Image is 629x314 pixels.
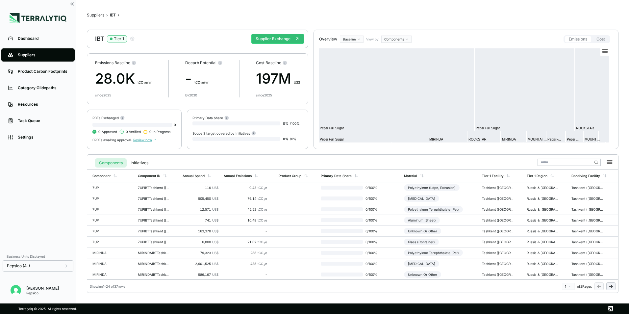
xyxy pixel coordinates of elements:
[264,242,265,245] sub: 2
[576,126,594,130] text: ROCKSTAR
[404,206,463,213] div: Polyethylene Terephthalate (Pet)
[577,284,592,288] span: of 2 Pages
[183,240,218,244] div: 6,808
[92,251,124,255] div: MIRINDA
[118,13,119,18] span: ›
[264,252,265,255] sub: 2
[92,207,124,211] div: 7UP
[404,271,441,278] div: Unknown Or Other
[258,262,267,266] span: tCO e
[224,186,267,190] div: 0.43
[183,251,218,255] div: 79,323
[256,60,300,65] div: Cost Baseline
[138,186,169,190] div: 7UPIBTTashkent ([GEOGRAPHIC_DATA])Polyethylene (LDPE, extrusion)
[482,174,504,178] div: Tier 1 Facility
[18,36,68,41] div: Dashboard
[527,207,558,211] div: Russia & [GEOGRAPHIC_DATA]
[571,229,603,233] div: Tashkent ([GEOGRAPHIC_DATA])
[290,121,300,125] span: / 100 %
[192,131,256,136] div: Scope 3 target covered by Initiatives
[212,229,218,233] span: US$
[138,273,169,276] div: MIRINDAIBTTashkent ([GEOGRAPHIC_DATA])Other
[363,262,384,266] span: 0 / 100 %
[92,115,176,120] div: PCFs Exchanged
[476,126,500,130] text: Pepsi Full Sugar
[340,36,364,43] button: Baseline
[283,121,289,125] span: 0 %
[404,184,460,191] div: Polyethylene (Ldpe, Extrusion)
[174,123,176,127] span: 0
[200,82,202,85] sub: 2
[183,174,205,178] div: Annual Spend
[192,115,229,120] div: Primary Data Share
[404,249,463,256] div: Polyethylene Terephthalate (Pet)
[527,174,547,178] div: Tier 1 Region
[363,273,384,276] span: 0 / 100 %
[527,251,558,255] div: Russia & [GEOGRAPHIC_DATA]
[183,273,218,276] div: 586,167
[565,284,571,288] div: 1
[571,251,603,255] div: Tashkent ([GEOGRAPHIC_DATA])
[256,93,272,97] div: since 2025
[482,196,514,200] div: Tashkent ([GEOGRAPHIC_DATA])
[212,251,218,255] span: US$
[212,196,218,200] span: US$
[565,36,591,42] button: Emissions
[92,262,124,266] div: MIRINDA
[106,13,108,18] span: ›
[567,138,579,141] text: Pepsi ...
[279,174,301,178] div: Product Group
[585,138,600,141] text: MOUNT…
[482,207,514,211] div: Tashkent ([GEOGRAPHIC_DATA])
[18,85,68,91] div: Category Glidepaths
[92,240,124,244] div: 7UP
[183,262,218,266] div: 2,901,525
[92,186,124,190] div: 7UP
[363,186,384,190] span: 0 / 100 %
[258,196,267,200] span: tCO e
[320,138,344,141] text: Pepsi Full Sugar
[224,229,267,233] div: -
[294,80,300,84] span: US$
[363,240,384,244] span: 0 / 100 %
[571,207,603,211] div: Tashkent ([GEOGRAPHIC_DATA])
[138,80,152,84] span: t CO e/yr
[95,60,152,65] div: Emissions Baseline
[185,68,222,89] div: -
[482,186,514,190] div: Tashkent ([GEOGRAPHIC_DATA])
[527,229,558,233] div: Russia & [GEOGRAPHIC_DATA]
[264,263,265,266] sub: 2
[185,93,197,97] div: by 2030
[92,273,124,276] div: MIRINDA
[143,82,145,85] sub: 2
[290,137,296,141] span: / 0 %
[212,218,218,222] span: US$
[363,218,384,222] span: 0 / 100 %
[183,186,218,190] div: 116
[571,174,600,178] div: Receiving Facility
[138,218,169,222] div: 7UPIBTTashkent ([GEOGRAPHIC_DATA])Aluminum (sheet)
[482,240,514,244] div: Tashkent ([GEOGRAPHIC_DATA])
[95,158,127,168] button: Components
[98,130,117,134] span: Approved
[363,251,384,255] span: 0 / 100 %
[92,218,124,222] div: 7UP
[95,93,111,97] div: since 2025
[571,262,603,266] div: Tashkent ([GEOGRAPHIC_DATA])
[224,207,267,211] div: 45.52
[482,251,514,255] div: Tashkent ([GEOGRAPHIC_DATA])
[319,37,337,42] div: Overview
[11,285,21,296] img: Erik Hut
[429,138,443,141] text: MIRINDA
[571,196,603,200] div: Tashkent ([GEOGRAPHIC_DATA])
[26,286,59,291] div: [PERSON_NAME]
[18,69,68,74] div: Product Carbon Footprints
[321,174,352,178] div: Primary Data Share
[212,262,218,266] span: US$
[3,252,73,260] div: Business Units Displayed
[251,34,304,44] button: Supplier Exchange
[592,36,609,42] button: Cost
[571,240,603,244] div: Tashkent ([GEOGRAPHIC_DATA])
[92,196,124,200] div: 7UP
[224,218,267,222] div: 10.48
